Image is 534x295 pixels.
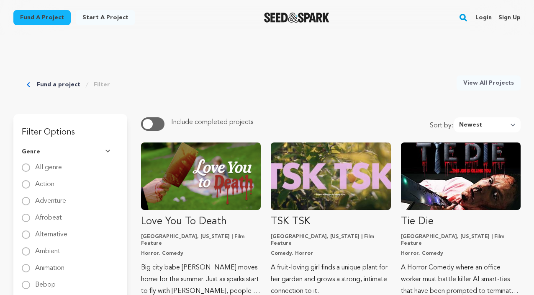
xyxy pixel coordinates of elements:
[22,147,40,156] span: Genre
[271,250,390,257] p: Comedy, Horror
[264,13,330,23] img: Seed&Spark Logo Dark Mode
[35,225,67,238] label: Alternative
[13,10,71,25] a: Fund a project
[401,233,521,247] p: [GEOGRAPHIC_DATA], [US_STATE] | Film Feature
[498,11,521,24] a: Sign up
[271,233,390,247] p: [GEOGRAPHIC_DATA], [US_STATE] | Film Feature
[94,80,110,89] a: Filter
[457,75,521,91] a: View All Projects
[22,141,119,163] button: Genre
[13,114,127,141] h3: Filter Options
[27,75,110,94] div: Breadcrumb
[475,11,492,24] a: Login
[141,250,261,257] p: Horror, Comedy
[35,241,60,255] label: Ambient
[35,258,64,272] label: Animation
[35,208,62,221] label: Afrobeat
[35,174,54,188] label: Action
[264,13,330,23] a: Seed&Spark Homepage
[35,158,62,171] label: All genre
[105,150,112,154] img: Seed&Spark Arrow Down Icon
[401,215,521,228] p: Tie Die
[76,10,135,25] a: Start a project
[35,191,66,204] label: Adventure
[271,215,390,228] p: TSK TSK
[141,233,261,247] p: [GEOGRAPHIC_DATA], [US_STATE] | Film Feature
[430,121,454,132] span: Sort by:
[171,119,253,126] span: Include completed projects
[401,250,521,257] p: Horror, Comedy
[35,275,56,288] label: Bebop
[37,80,80,89] a: Fund a project
[141,215,261,228] p: Love You To Death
